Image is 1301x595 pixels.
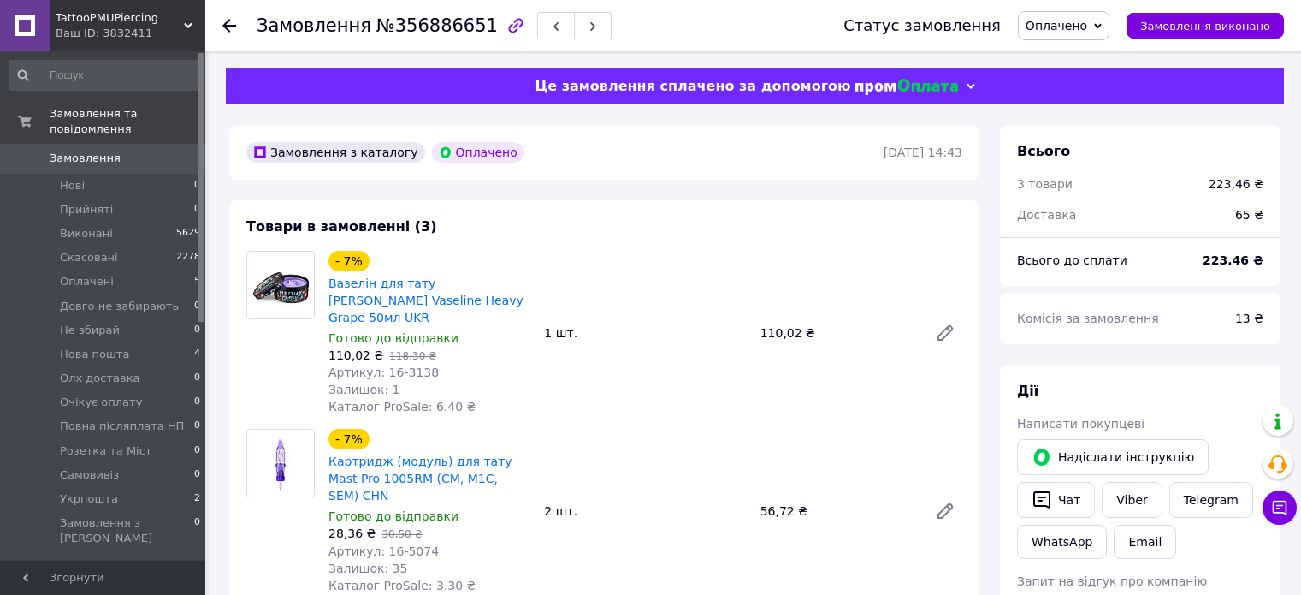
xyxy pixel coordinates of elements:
[855,79,958,95] img: evopay logo
[376,15,498,36] span: №356886651
[328,544,439,558] span: Артикул: 16-5074
[60,226,113,241] span: Виконані
[1017,312,1159,325] span: Комісія за замовлення
[1026,19,1087,33] span: Оплачено
[247,252,314,318] img: Вазелін для тату Vesper Tattoo Vaseline Heavy Grape 50мл UKR
[1127,13,1284,39] button: Замовлення виконано
[381,528,422,540] span: 30,50 ₴
[50,151,121,166] span: Замовлення
[328,429,370,449] div: - 7%
[194,202,200,217] span: 0
[928,316,962,350] a: Редагувати
[535,78,850,94] span: Це замовлення сплачено за допомогою
[328,509,458,523] span: Готово до відправки
[1017,208,1076,222] span: Доставка
[60,202,113,217] span: Прийняті
[884,146,962,159] time: [DATE] 14:43
[194,274,200,289] span: 5
[60,178,85,193] span: Нові
[60,250,118,265] span: Скасовані
[1203,253,1263,267] b: 223.46 ₴
[60,299,179,314] span: Довго не забирають
[1017,383,1038,399] span: Дії
[60,515,194,546] span: Замовлення з [PERSON_NAME]
[1017,417,1144,431] span: Написати покупцеві
[328,562,407,575] span: Залишок: 35
[1017,439,1209,475] button: Надіслати інструкцію
[1169,482,1253,518] a: Telegram
[60,419,184,434] span: Повна післяплата НП
[257,15,371,36] span: Замовлення
[328,348,383,362] span: 110,02 ₴
[537,499,753,523] div: 2 шт.
[56,10,184,26] span: TattooPMUPiercing
[1017,177,1073,191] span: 3 товари
[328,455,512,503] a: Картридж (модуль) для тату Mast Pro 1005RM (CM, M1C, SEM) CHN
[1114,525,1176,559] button: Email
[1209,176,1263,193] div: 223,46 ₴
[194,323,200,338] span: 0
[246,218,437,235] span: Товари в замовленні (3)
[9,60,202,91] input: Пошук
[222,17,236,34] div: Повернутися назад
[176,250,200,265] span: 2278
[194,515,200,546] span: 0
[754,499,921,523] div: 56,72 ₴
[1017,143,1070,159] span: Всього
[194,371,200,386] span: 0
[56,26,205,41] div: Ваш ID: 3832411
[247,430,314,497] img: Картридж (модуль) для тату Mast Pro 1005RM (CM, M1C, SEM) CHN
[328,331,458,345] span: Готово до відправки
[1140,20,1270,33] span: Замовлення виконано
[328,366,439,379] span: Артикул: 16-3138
[754,321,921,345] div: 110,02 ₴
[843,17,1001,34] div: Статус замовлення
[194,395,200,410] span: 0
[194,443,200,459] span: 0
[328,527,376,540] span: 28,36 ₴
[60,323,120,338] span: Не збирай
[1017,253,1127,267] span: Всього до сплати
[60,347,129,362] span: Нова пошта
[60,467,119,483] span: Самовивіз
[389,350,436,362] span: 118,30 ₴
[1017,482,1095,518] button: Чат
[328,251,370,271] div: - 7%
[60,371,139,386] span: Олх доставка
[1235,312,1263,325] span: 13 ₴
[328,579,476,592] span: Каталог ProSale: 3.30 ₴
[537,321,753,345] div: 1 шт.
[1102,482,1162,518] a: Viber
[60,395,142,410] span: Очікує оплату
[60,491,118,507] span: Укрпошта
[50,106,205,137] span: Замовлення та повідомлення
[1225,196,1274,234] div: 65 ₴
[194,419,200,434] span: 0
[194,491,200,507] span: 2
[328,400,476,414] span: Каталог ProSale: 6.40 ₴
[1017,574,1207,588] span: Запит на відгук про компанію
[928,494,962,528] a: Редагувати
[1017,525,1107,559] a: WhatsApp
[328,383,400,396] span: Залишок: 1
[1263,491,1297,525] button: Чат з покупцем
[328,277,523,324] a: Вазелін для тату [PERSON_NAME] Vaseline Heavy Grape 50мл UKR
[60,443,151,459] span: Розетка та Міст
[194,178,200,193] span: 0
[194,347,200,362] span: 4
[176,226,200,241] span: 5629
[246,142,425,163] div: Замовлення з каталогу
[194,299,200,314] span: 0
[432,142,524,163] div: Оплачено
[60,274,114,289] span: Оплачені
[194,467,200,483] span: 0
